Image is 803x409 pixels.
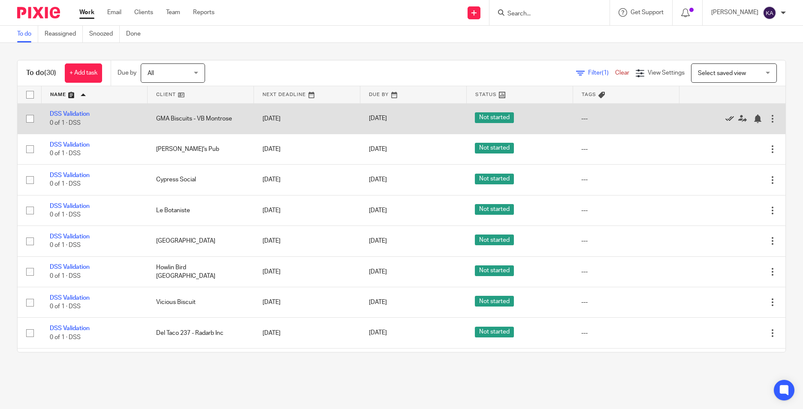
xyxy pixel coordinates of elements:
[581,175,670,184] div: ---
[134,8,153,17] a: Clients
[369,146,387,152] span: [DATE]
[50,150,81,156] span: 0 of 1 · DSS
[254,226,360,256] td: [DATE]
[648,70,685,76] span: View Settings
[50,264,90,270] a: DSS Validation
[615,70,629,76] a: Clear
[369,116,387,122] span: [DATE]
[631,9,664,15] span: Get Support
[193,8,214,17] a: Reports
[148,103,254,134] td: GMA Biscuits - VB Montrose
[254,318,360,348] td: [DATE]
[581,298,670,307] div: ---
[763,6,776,20] img: svg%3E
[50,203,90,209] a: DSS Validation
[475,174,514,184] span: Not started
[254,103,360,134] td: [DATE]
[148,165,254,195] td: Cypress Social
[148,318,254,348] td: Del Taco 237 - Radarb Inc
[369,238,387,244] span: [DATE]
[50,142,90,148] a: DSS Validation
[50,212,81,218] span: 0 of 1 · DSS
[369,299,387,305] span: [DATE]
[166,8,180,17] a: Team
[50,273,81,279] span: 0 of 1 · DSS
[475,112,514,123] span: Not started
[26,69,56,78] h1: To do
[148,70,154,76] span: All
[698,70,746,76] span: Select saved view
[45,26,83,42] a: Reassigned
[475,235,514,245] span: Not started
[79,8,94,17] a: Work
[89,26,120,42] a: Snoozed
[254,195,360,226] td: [DATE]
[369,208,387,214] span: [DATE]
[369,177,387,183] span: [DATE]
[65,63,102,83] a: + Add task
[126,26,147,42] a: Done
[50,172,90,178] a: DSS Validation
[44,69,56,76] span: (30)
[475,143,514,153] span: Not started
[507,10,584,18] input: Search
[254,348,360,379] td: [DATE]
[581,237,670,245] div: ---
[369,330,387,336] span: [DATE]
[588,70,615,76] span: Filter
[254,287,360,318] td: [DATE]
[581,114,670,123] div: ---
[50,304,81,310] span: 0 of 1 · DSS
[50,334,81,340] span: 0 of 1 · DSS
[50,243,81,249] span: 0 of 1 · DSS
[17,7,60,18] img: Pixie
[148,226,254,256] td: [GEOGRAPHIC_DATA]
[50,111,90,117] a: DSS Validation
[148,195,254,226] td: Le Botaniste
[581,329,670,337] div: ---
[582,92,596,97] span: Tags
[148,287,254,318] td: Vicious Biscuit
[50,234,90,240] a: DSS Validation
[148,256,254,287] td: Howlin Bird [GEOGRAPHIC_DATA]
[107,8,121,17] a: Email
[475,327,514,337] span: Not started
[711,8,758,17] p: [PERSON_NAME]
[602,70,609,76] span: (1)
[254,165,360,195] td: [DATE]
[254,134,360,164] td: [DATE]
[50,325,90,331] a: DSS Validation
[475,265,514,276] span: Not started
[725,114,738,123] a: Mark as done
[50,295,90,301] a: DSS Validation
[581,206,670,215] div: ---
[581,268,670,276] div: ---
[475,204,514,215] span: Not started
[369,269,387,275] span: [DATE]
[148,348,254,379] td: Little Skillet/Victory Hall/Mestiza
[50,181,81,187] span: 0 of 1 · DSS
[581,145,670,153] div: ---
[118,69,136,77] p: Due by
[475,296,514,307] span: Not started
[50,120,81,126] span: 0 of 1 · DSS
[17,26,38,42] a: To do
[254,256,360,287] td: [DATE]
[148,134,254,164] td: [PERSON_NAME]'s Pub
